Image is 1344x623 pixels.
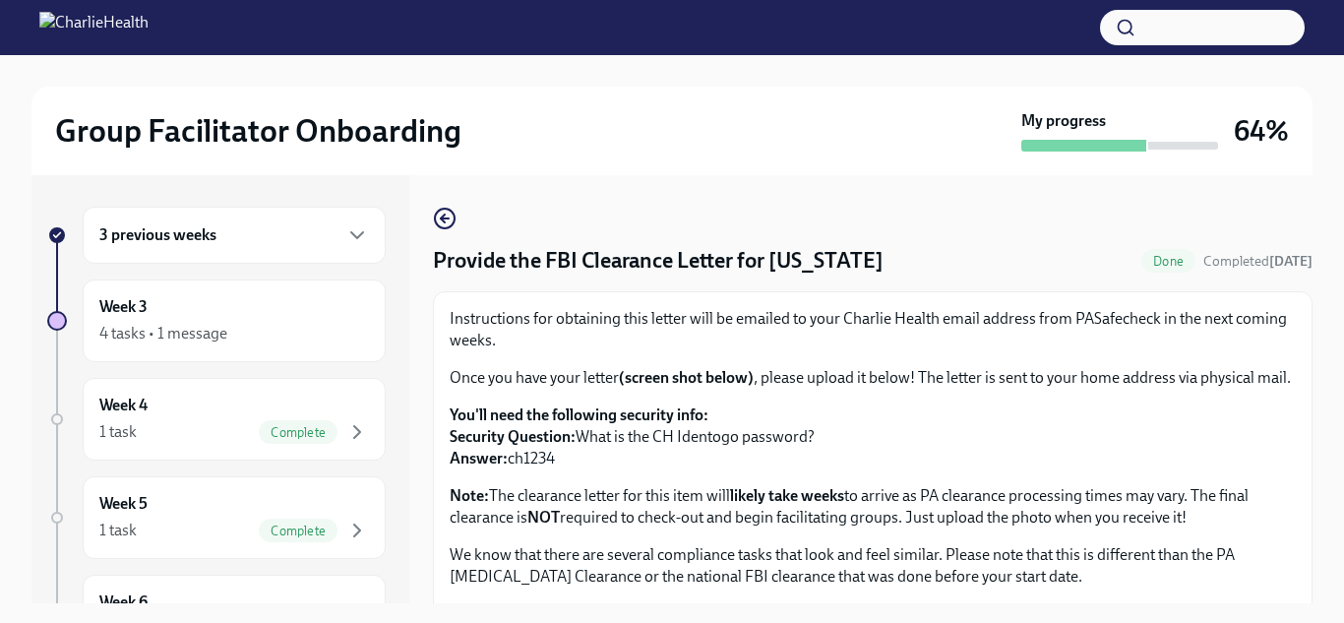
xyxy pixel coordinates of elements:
[1203,252,1313,271] span: October 7th, 2025 17:03
[47,280,386,362] a: Week 34 tasks • 1 message
[619,368,754,387] strong: (screen shot below)
[1021,110,1106,132] strong: My progress
[450,405,1296,469] p: What is the CH Identogo password? ch1234
[47,378,386,461] a: Week 41 taskComplete
[259,524,337,538] span: Complete
[55,111,461,151] h2: Group Facilitator Onboarding
[450,486,489,505] strong: Note:
[259,425,337,440] span: Complete
[450,308,1296,351] p: Instructions for obtaining this letter will be emailed to your Charlie Health email address from ...
[47,476,386,559] a: Week 51 taskComplete
[450,449,508,467] strong: Answer:
[99,421,137,443] div: 1 task
[1234,113,1289,149] h3: 64%
[527,508,560,527] strong: NOT
[99,395,148,416] h6: Week 4
[99,592,148,613] h6: Week 6
[433,246,884,276] h4: Provide the FBI Clearance Letter for [US_STATE]
[450,544,1296,588] p: We know that there are several compliance tasks that look and feel similar. Please note that this...
[730,486,844,505] strong: likely take weeks
[99,224,216,246] h6: 3 previous weeks
[450,427,576,446] strong: Security Question:
[1269,253,1313,270] strong: [DATE]
[1203,253,1313,270] span: Completed
[450,367,1296,389] p: Once you have your letter , please upload it below! The letter is sent to your home address via p...
[450,485,1296,529] p: The clearance letter for this item will to arrive as PA clearance processing times may vary. The ...
[83,207,386,264] div: 3 previous weeks
[99,323,227,344] div: 4 tasks • 1 message
[99,520,137,541] div: 1 task
[99,493,148,515] h6: Week 5
[1141,254,1195,269] span: Done
[450,405,708,424] strong: You'll need the following security info:
[39,12,149,43] img: CharlieHealth
[99,296,148,318] h6: Week 3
